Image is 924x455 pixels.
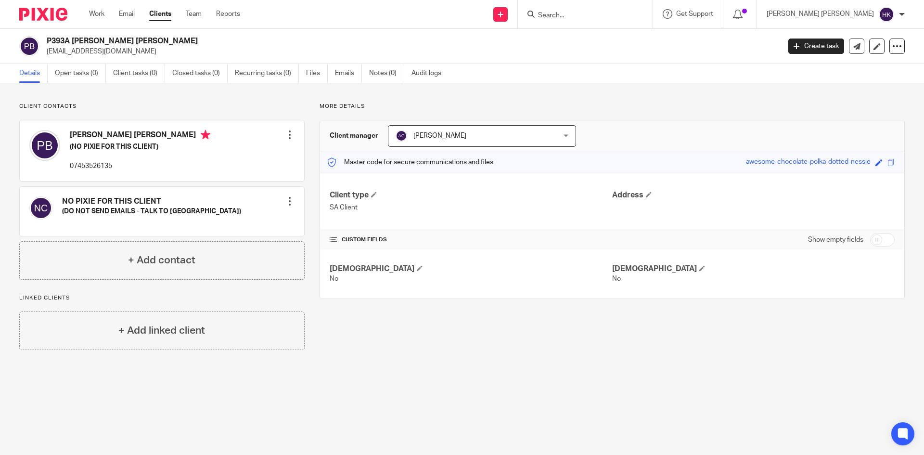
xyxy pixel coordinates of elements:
[235,64,299,83] a: Recurring tasks (0)
[369,64,404,83] a: Notes (0)
[119,9,135,19] a: Email
[19,103,305,110] p: Client contacts
[411,64,449,83] a: Audit logs
[676,11,713,17] span: Get Support
[788,39,844,54] a: Create task
[19,8,67,21] img: Pixie
[19,36,39,56] img: svg%3E
[47,47,774,56] p: [EMAIL_ADDRESS][DOMAIN_NAME]
[335,64,362,83] a: Emails
[113,64,165,83] a: Client tasks (0)
[767,9,874,19] p: [PERSON_NAME] [PERSON_NAME]
[330,264,612,274] h4: [DEMOGRAPHIC_DATA]
[330,203,612,212] p: SA Client
[118,323,205,338] h4: + Add linked client
[70,142,210,152] h5: (NO PIXIE FOR THIS CLIENT)
[612,190,895,200] h4: Address
[330,131,378,141] h3: Client manager
[47,36,629,46] h2: P393A [PERSON_NAME] [PERSON_NAME]
[172,64,228,83] a: Closed tasks (0)
[128,253,195,268] h4: + Add contact
[879,7,894,22] img: svg%3E
[612,275,621,282] span: No
[327,157,493,167] p: Master code for secure communications and files
[19,64,48,83] a: Details
[746,157,871,168] div: awesome-chocolate-polka-dotted-nessie
[216,9,240,19] a: Reports
[306,64,328,83] a: Files
[201,130,210,140] i: Primary
[413,132,466,139] span: [PERSON_NAME]
[330,236,612,244] h4: CUSTOM FIELDS
[89,9,104,19] a: Work
[62,207,241,216] h5: (DO NOT SEND EMAILS - TALK TO [GEOGRAPHIC_DATA])
[537,12,624,20] input: Search
[612,264,895,274] h4: [DEMOGRAPHIC_DATA]
[55,64,106,83] a: Open tasks (0)
[808,235,863,245] label: Show empty fields
[149,9,171,19] a: Clients
[70,130,210,142] h4: [PERSON_NAME] [PERSON_NAME]
[70,161,210,171] p: 07453526135
[62,196,241,207] h4: NO PIXIE FOR THIS CLIENT
[29,196,52,220] img: svg%3E
[320,103,905,110] p: More details
[19,294,305,302] p: Linked clients
[396,130,407,142] img: svg%3E
[330,275,338,282] span: No
[186,9,202,19] a: Team
[29,130,60,161] img: svg%3E
[330,190,612,200] h4: Client type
